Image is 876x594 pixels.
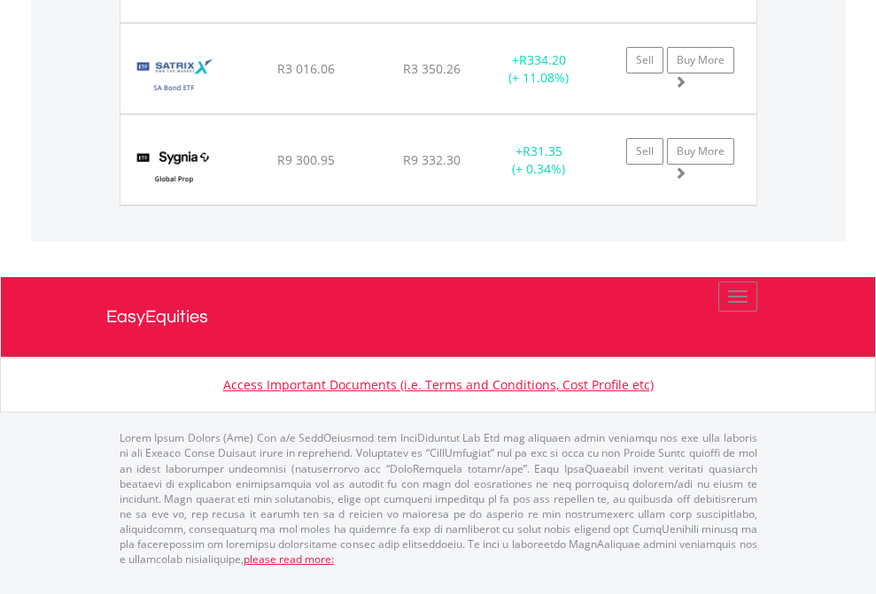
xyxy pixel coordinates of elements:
a: Access Important Documents (i.e. Terms and Conditions, Cost Profile etc) [223,376,654,393]
span: R3 016.06 [277,60,335,77]
a: Sell [626,47,663,73]
a: Buy More [667,138,734,165]
a: Buy More [667,47,734,73]
a: please read more: [244,552,334,567]
span: R9 332.30 [403,151,461,168]
p: Lorem Ipsum Dolors (Ame) Con a/e SeddOeiusmod tem InciDiduntut Lab Etd mag aliquaen admin veniamq... [120,430,757,567]
span: R31.35 [523,143,562,159]
div: + (+ 11.08%) [484,51,594,87]
a: EasyEquities [106,277,771,357]
div: + (+ 0.34%) [484,143,594,178]
img: TFSA.SYGP.png [129,137,219,200]
span: R9 300.95 [277,151,335,168]
img: TFSA.STXGOV.png [129,46,219,109]
a: Sell [626,138,663,165]
span: R334.20 [519,51,566,68]
span: R3 350.26 [403,60,461,77]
